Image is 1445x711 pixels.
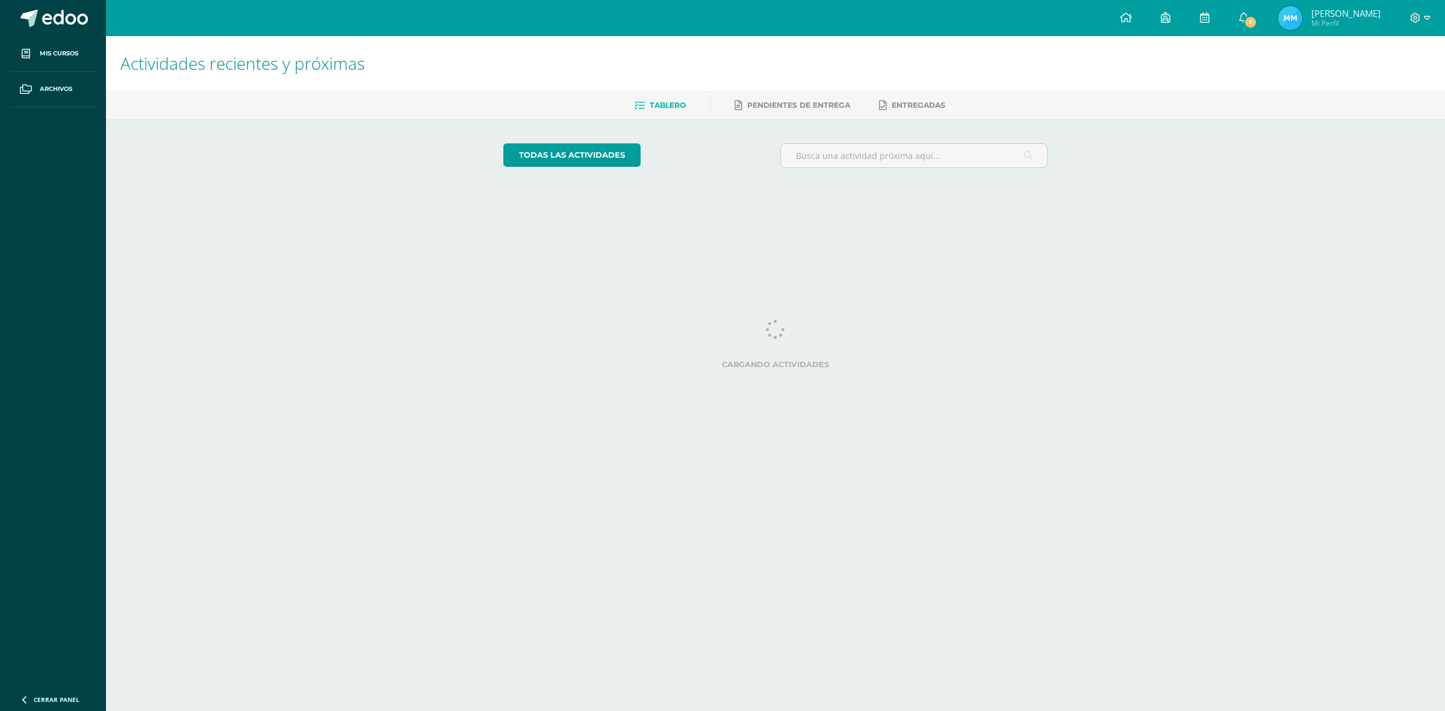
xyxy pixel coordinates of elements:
span: Tablero [650,101,686,110]
span: Mis cursos [40,49,78,58]
span: Mi Perfil [1311,18,1381,28]
a: todas las Actividades [503,143,641,167]
span: 1 [1244,16,1257,29]
a: Mis cursos [10,36,96,72]
a: Entregadas [879,96,945,115]
span: Actividades recientes y próximas [120,52,365,75]
a: Tablero [635,96,686,115]
img: ca4d86985d57376c57cdb4b3b58a75f4.png [1278,6,1302,30]
span: [PERSON_NAME] [1311,7,1381,19]
a: Archivos [10,72,96,107]
label: Cargando actividades [503,360,1048,369]
span: Pendientes de entrega [747,101,850,110]
a: Pendientes de entrega [735,96,850,115]
span: Entregadas [892,101,945,110]
input: Busca una actividad próxima aquí... [781,144,1048,167]
span: Cerrar panel [34,695,79,704]
span: Archivos [40,84,72,94]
